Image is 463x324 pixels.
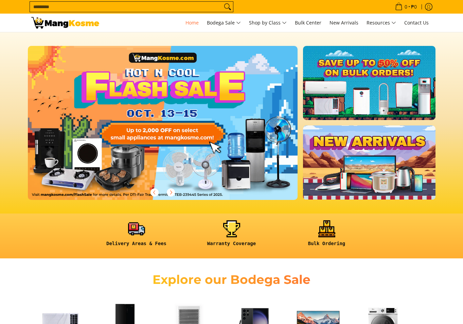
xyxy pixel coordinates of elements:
span: Bulk Center [295,19,321,26]
a: Home [182,14,202,32]
a: <h6><strong>Warranty Coverage</strong></h6> [188,220,276,252]
span: Home [185,19,199,26]
span: New Arrivals [330,19,358,26]
a: Contact Us [401,14,432,32]
a: More [28,46,320,211]
button: Previous [147,185,162,200]
a: Shop by Class [246,14,290,32]
span: 0 [404,4,408,9]
a: <h6><strong>Delivery Areas & Fees</strong></h6> [92,220,181,252]
button: Search [222,2,233,12]
img: Mang Kosme: Your Home Appliances Warehouse Sale Partner! [31,17,99,29]
span: Shop by Class [249,19,287,27]
a: Resources [363,14,399,32]
a: New Arrivals [326,14,362,32]
span: Contact Us [404,19,429,26]
a: <h6><strong>Bulk Ordering</strong></h6> [283,220,371,252]
button: Next [163,185,178,200]
a: Bulk Center [291,14,325,32]
span: • [393,3,419,11]
nav: Main Menu [106,14,432,32]
a: Bodega Sale [203,14,244,32]
span: ₱0 [410,4,418,9]
span: Bodega Sale [207,19,241,27]
span: Resources [367,19,396,27]
h2: Explore our Bodega Sale [133,272,330,287]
